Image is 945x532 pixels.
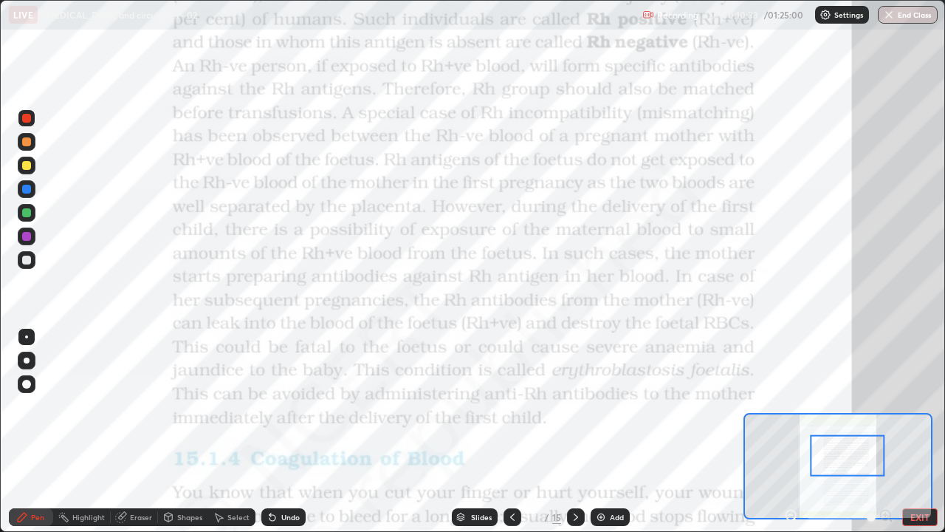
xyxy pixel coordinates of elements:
div: Pen [31,514,44,521]
p: LIVE [13,9,33,21]
img: recording.375f2c34.svg [642,9,654,21]
p: Settings [834,11,863,18]
div: Add [610,514,624,521]
div: Select [227,514,250,521]
div: Highlight [72,514,105,521]
img: class-settings-icons [819,9,831,21]
p: [MEDICAL_DATA] and circulation - 02 [44,9,197,21]
div: Eraser [130,514,152,521]
p: Recording [657,10,698,21]
div: Undo [281,514,300,521]
div: Slides [471,514,492,521]
div: 15 [552,511,561,524]
img: add-slide-button [595,511,607,523]
div: 7 [527,513,542,522]
div: Shapes [177,514,202,521]
img: end-class-cross [883,9,895,21]
button: EXIT [902,508,938,526]
div: / [545,513,549,522]
button: End Class [878,6,938,24]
